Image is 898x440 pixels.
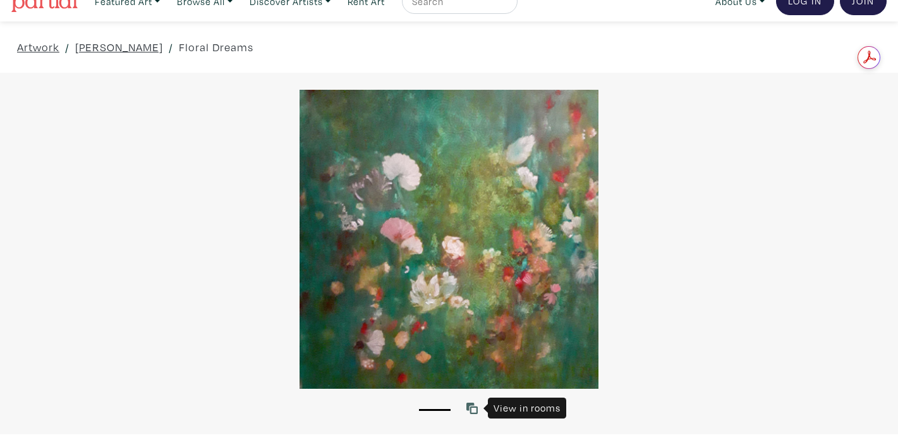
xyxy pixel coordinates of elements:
a: [PERSON_NAME] [75,39,163,56]
a: Floral Dreams [179,39,253,56]
span: / [65,39,70,56]
div: View in rooms [488,398,566,419]
button: 1 of 1 [419,409,451,411]
span: / [169,39,173,56]
a: Artwork [17,39,59,56]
